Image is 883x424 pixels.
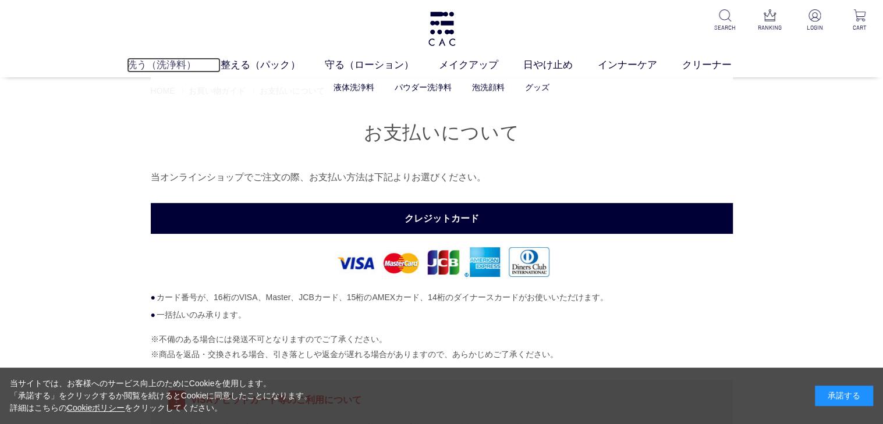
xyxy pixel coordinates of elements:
li: 一括払いのみ承ります。 [160,309,732,320]
p: ※不備のある場合には発送不可となりますのでご了承ください。 ※商品を返品・交換される場合、引き落としや返金が遅れる場合がありますので、あらかじめご了承ください。 [151,332,733,362]
li: カード番号が、16桁のVISA、Master、JCBカード、15桁のAMEXカード、14桁のダイナースカードがお使いいただけます。 [160,291,732,303]
a: CART [845,9,874,32]
img: logo [427,12,457,46]
a: メイクアップ [439,58,523,73]
p: RANKING [756,23,784,32]
p: LOGIN [800,23,829,32]
a: 液体洗浄料 [334,83,374,92]
p: SEARCH [711,23,739,32]
a: 泡洗顔料 [472,83,505,92]
a: 守る（ローション） [325,58,439,73]
a: 洗う（洗浄料） [127,58,221,73]
div: 当サイトでは、お客様へのサービス向上のためにCookieを使用します。 「承諾する」をクリックするか閲覧を続けるとCookieに同意したことになります。 詳細はこちらの をクリックしてください。 [10,377,313,414]
a: 整える（パック） [221,58,325,73]
div: 承諾する [815,386,873,406]
a: LOGIN [800,9,829,32]
h1: お支払いについて [151,120,733,145]
a: 日やけ止め [523,58,598,73]
a: Cookieポリシー [67,403,125,412]
a: グッズ [525,83,549,92]
a: インナーケア [598,58,682,73]
a: SEARCH [711,9,739,32]
a: クリーナー [682,58,757,73]
h3: クレジットカード [151,203,733,234]
p: CART [845,23,874,32]
p: 当オンラインショップでご注文の際、お支払い方法は下記よりお選びください。 [151,169,733,186]
a: パウダー洗浄料 [395,83,452,92]
a: RANKING [756,9,784,32]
